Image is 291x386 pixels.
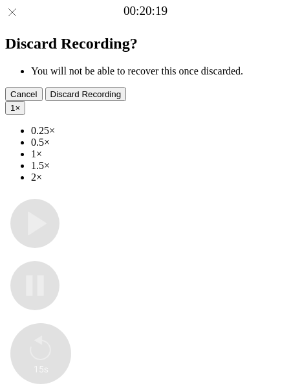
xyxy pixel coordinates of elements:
[10,103,15,113] span: 1
[31,148,286,160] li: 1×
[31,172,286,183] li: 2×
[31,125,286,137] li: 0.25×
[5,35,286,52] h2: Discard Recording?
[31,160,286,172] li: 1.5×
[31,65,286,77] li: You will not be able to recover this once discarded.
[45,87,127,101] button: Discard Recording
[124,4,167,18] a: 00:20:19
[31,137,286,148] li: 0.5×
[5,101,25,115] button: 1×
[5,87,43,101] button: Cancel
